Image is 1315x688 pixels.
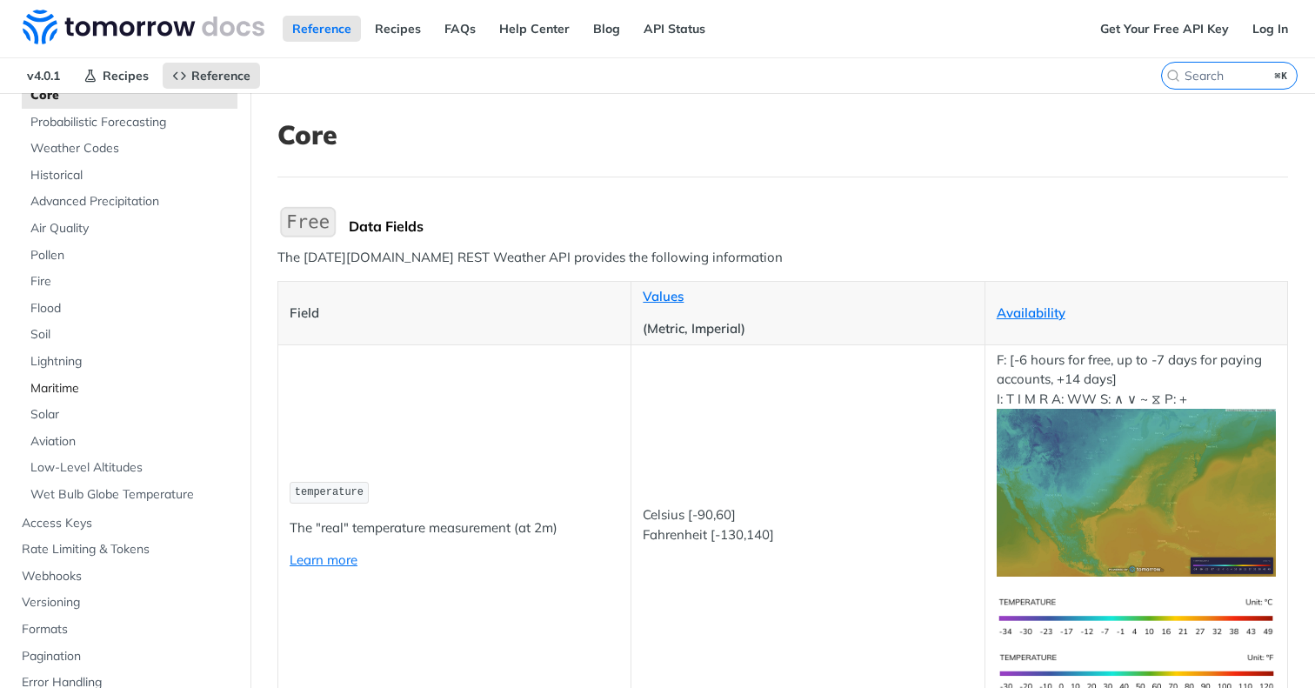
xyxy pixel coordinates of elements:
[643,505,972,544] p: Celsius [-90,60] Fahrenheit [-130,140]
[191,68,250,83] span: Reference
[13,564,237,590] a: Webhooks
[997,590,1276,645] img: temperature-si
[30,167,233,184] span: Historical
[283,16,361,42] a: Reference
[74,63,158,89] a: Recipes
[22,189,237,215] a: Advanced Precipitation
[22,594,233,611] span: Versioning
[997,663,1276,679] span: Expand image
[365,16,431,42] a: Recipes
[30,459,233,477] span: Low-Level Altitudes
[13,537,237,563] a: Rate Limiting & Tokens
[163,63,260,89] a: Reference
[997,608,1276,625] span: Expand image
[295,486,364,498] span: temperature
[1271,67,1292,84] kbd: ⌘K
[643,288,684,304] a: Values
[22,322,237,348] a: Soil
[30,300,233,317] span: Flood
[997,351,1276,577] p: F: [-6 hours for free, up to -7 days for paying accounts, +14 days] I: T I M R A: WW S: ∧ ∨ ~ ⧖ P: +
[22,541,233,558] span: Rate Limiting & Tokens
[13,617,237,643] a: Formats
[103,68,149,83] span: Recipes
[290,304,619,324] p: Field
[22,376,237,402] a: Maritime
[13,590,237,616] a: Versioning
[290,518,619,538] p: The "real" temperature measurement (at 2m)
[634,16,715,42] a: API Status
[643,319,972,339] p: (Metric, Imperial)
[22,296,237,322] a: Flood
[30,406,233,424] span: Solar
[22,648,233,665] span: Pagination
[349,217,1288,235] div: Data Fields
[490,16,579,42] a: Help Center
[22,269,237,295] a: Fire
[22,621,233,638] span: Formats
[30,193,233,210] span: Advanced Precipitation
[22,429,237,455] a: Aviation
[22,216,237,242] a: Air Quality
[22,110,237,136] a: Probabilistic Forecasting
[22,349,237,375] a: Lightning
[30,353,233,371] span: Lightning
[22,83,237,109] a: Core
[13,644,237,670] a: Pagination
[1166,69,1180,83] svg: Search
[277,248,1288,268] p: The [DATE][DOMAIN_NAME] REST Weather API provides the following information
[17,63,70,89] span: v4.0.1
[584,16,630,42] a: Blog
[277,119,1288,150] h1: Core
[22,136,237,162] a: Weather Codes
[997,304,1065,321] a: Availability
[30,486,233,504] span: Wet Bulb Globe Temperature
[30,140,233,157] span: Weather Codes
[22,402,237,428] a: Solar
[22,515,233,532] span: Access Keys
[30,114,233,131] span: Probabilistic Forecasting
[30,87,233,104] span: Core
[30,326,233,344] span: Soil
[1091,16,1238,42] a: Get Your Free API Key
[30,433,233,451] span: Aviation
[13,511,237,537] a: Access Keys
[22,243,237,269] a: Pollen
[30,247,233,264] span: Pollen
[30,380,233,397] span: Maritime
[290,551,357,568] a: Learn more
[23,10,264,44] img: Tomorrow.io Weather API Docs
[997,409,1276,577] img: temperature
[22,455,237,481] a: Low-Level Altitudes
[435,16,485,42] a: FAQs
[22,163,237,189] a: Historical
[22,482,237,508] a: Wet Bulb Globe Temperature
[30,220,233,237] span: Air Quality
[1243,16,1298,42] a: Log In
[22,568,233,585] span: Webhooks
[997,484,1276,500] span: Expand image
[30,273,233,291] span: Fire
